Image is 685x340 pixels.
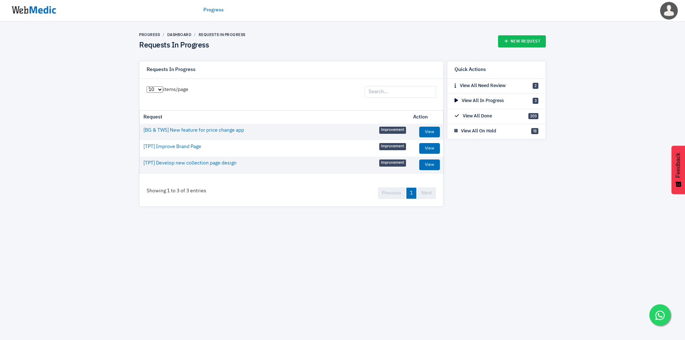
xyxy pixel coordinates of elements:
[675,153,681,178] span: Feedback
[139,180,213,202] div: Showing 1 to 3 of 3 entries
[533,83,538,89] span: 2
[671,146,685,194] button: Feedback - Show survey
[531,128,538,134] span: 18
[406,188,416,199] a: 1
[455,128,496,135] p: View All On Hold
[147,86,163,93] select: items/page
[455,113,492,120] p: View All Done
[455,82,506,90] p: View All Need Review
[203,6,224,14] a: Progress
[139,32,160,37] a: Progress
[167,32,192,37] a: Dashboard
[419,159,440,170] a: View
[410,111,443,124] th: Action
[143,143,201,151] a: [TPT] Improve Brand Page
[143,159,237,167] a: [TPT] Develop new collection page design
[378,187,405,199] a: Previous
[379,159,406,167] span: Improvement
[455,97,504,105] p: View All In Progress
[528,113,538,119] span: 203
[199,32,245,37] a: Requests In Progress
[139,41,245,50] h4: Requests In Progress
[140,111,410,124] th: Request
[139,32,245,37] nav: breadcrumb
[533,98,538,104] span: 3
[498,35,546,47] a: New Request
[379,127,406,134] span: Improvement
[417,187,436,199] a: Next
[455,67,486,73] h6: Quick Actions
[419,127,440,137] a: View
[147,67,196,73] h6: Requests In Progress
[379,143,406,150] span: Improvement
[147,86,188,93] label: items/page
[143,127,244,134] a: [BG & TWS] New feature for price change app
[365,86,436,98] input: Search...
[419,143,440,154] a: View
